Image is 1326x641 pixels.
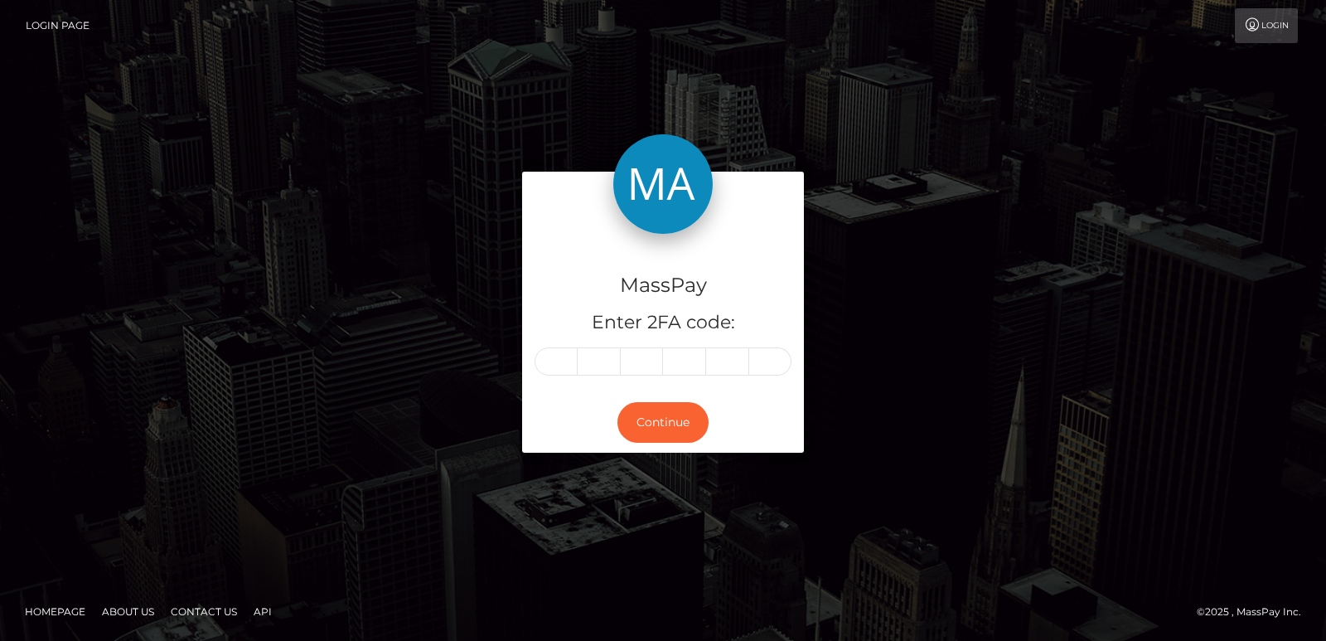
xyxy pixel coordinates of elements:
h5: Enter 2FA code: [535,310,791,336]
a: About Us [95,599,161,624]
img: MassPay [613,134,713,234]
a: Homepage [18,599,92,624]
a: Login [1235,8,1298,43]
div: © 2025 , MassPay Inc. [1197,603,1314,621]
h4: MassPay [535,271,791,300]
button: Continue [617,402,709,443]
a: Login Page [26,8,90,43]
a: Contact Us [164,599,244,624]
a: API [247,599,278,624]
